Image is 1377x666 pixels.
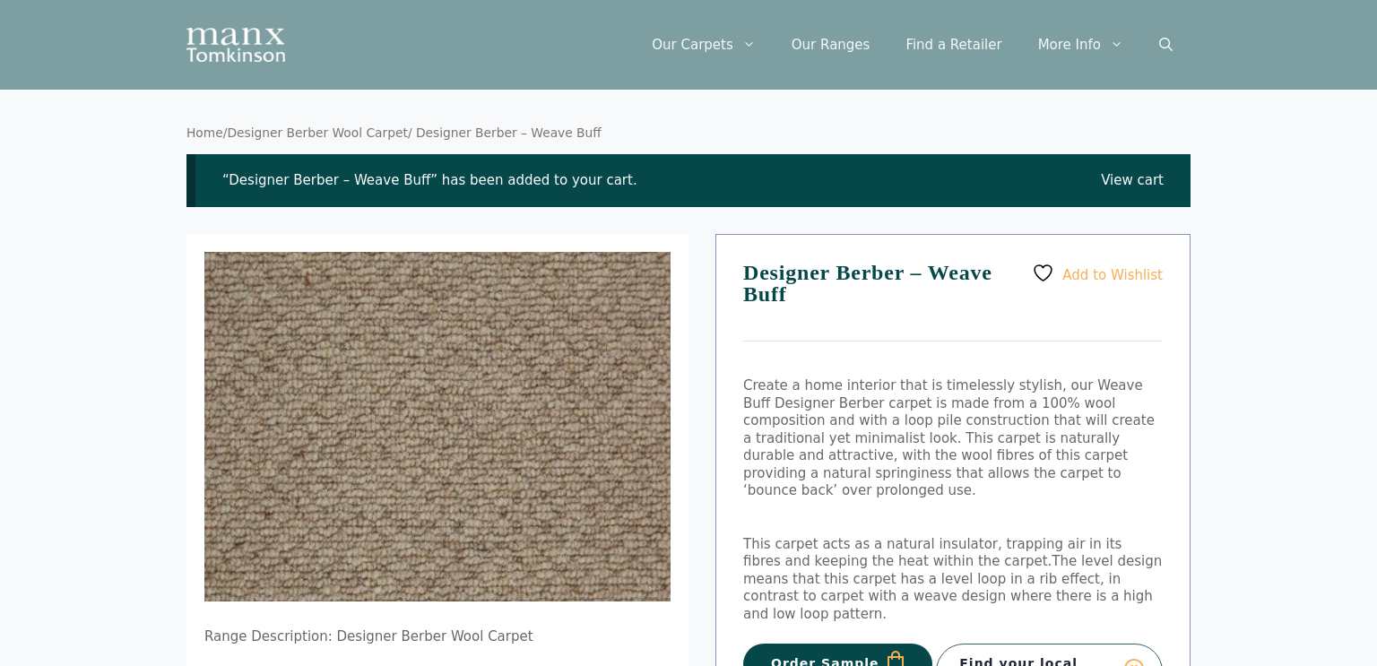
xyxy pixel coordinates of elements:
p: Range Description: Designer Berber Wool Carpet [204,628,671,646]
h1: Designer Berber – Weave Buff [743,262,1163,342]
span: Create a home interior that is timelessly stylish, our Weave Buff Designer Berber carpet is made ... [743,377,1155,498]
a: Home [186,125,223,140]
a: Open Search Bar [1141,18,1191,72]
a: Find a Retailer [888,18,1019,72]
a: Designer Berber Wool Carpet [227,125,407,140]
nav: Breadcrumb [186,125,1191,142]
a: View cart [1101,172,1164,190]
span: Add to Wishlist [1062,267,1163,283]
a: Add to Wishlist [1032,262,1163,284]
a: Our Carpets [634,18,774,72]
span: This carpet acts as a natural insulator, trapping air in its fibres and keeping the heat within t... [743,536,1122,570]
div: “Designer Berber – Weave Buff” has been added to your cart. [186,154,1191,208]
a: Our Ranges [774,18,888,72]
a: More Info [1020,18,1141,72]
img: Manx Tomkinson [186,28,285,62]
span: The level design means that this carpet has a level loop in a rib effect, in contrast to carpet w... [743,553,1162,622]
nav: Primary [634,18,1191,72]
